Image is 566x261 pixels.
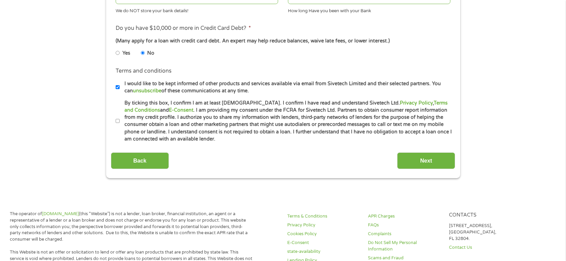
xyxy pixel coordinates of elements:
[133,88,161,94] a: unsubscribe
[122,50,130,57] label: Yes
[116,25,251,32] label: Do you have $10,000 or more in Credit Card Debt?
[287,248,360,255] a: state-availability
[124,100,448,113] a: Terms and Conditions
[42,211,79,217] a: [DOMAIN_NAME]
[288,5,450,14] div: How long Have you been with your Bank
[116,68,172,75] label: Terms and conditions
[116,5,278,14] div: We do NOT store your bank details!
[120,99,452,143] label: By ticking this box, I confirm I am at least [DEMOGRAPHIC_DATA]. I confirm I have read and unders...
[368,231,441,237] a: Complaints
[400,100,433,106] a: Privacy Policy
[368,222,441,228] a: FAQs
[147,50,154,57] label: No
[10,211,253,243] p: The operator of (this “Website”) is not a lender, loan broker, financial institution, an agent or...
[287,222,360,228] a: Privacy Policy
[111,152,169,169] input: Back
[449,223,522,242] p: [STREET_ADDRESS], [GEOGRAPHIC_DATA], FL 32804.
[120,80,452,95] label: I would like to be kept informed of other products and services available via email from Sivetech...
[368,213,441,220] a: APR Charges
[287,240,360,246] a: E-Consent
[368,240,441,253] a: Do Not Sell My Personal Information
[287,213,360,220] a: Terms & Conditions
[116,37,450,45] div: (Many apply for a loan with credit card debt. An expert may help reduce balances, waive late fees...
[287,231,360,237] a: Cookies Policy
[169,107,193,113] a: E-Consent
[449,244,522,251] a: Contact Us
[397,152,455,169] input: Next
[449,212,522,219] h4: Contacts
